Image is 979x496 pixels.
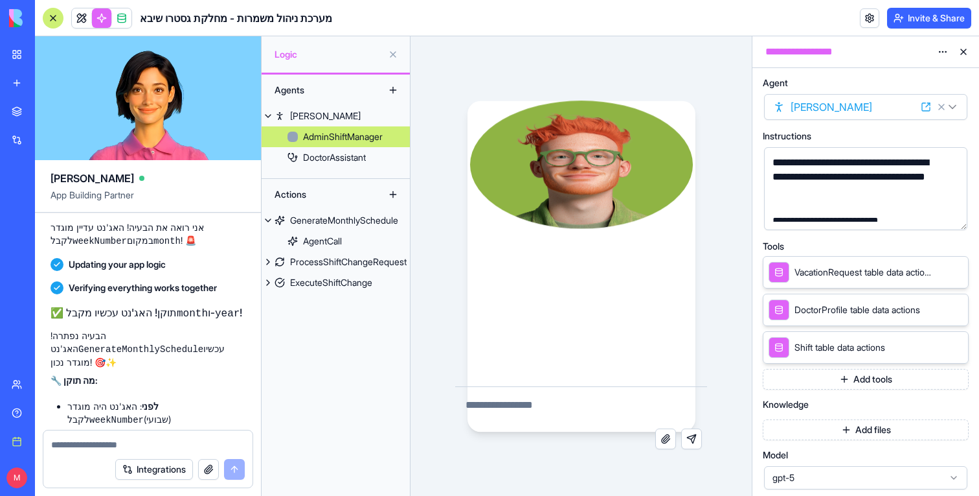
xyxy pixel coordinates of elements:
button: Integrations [115,459,193,480]
span: Verifying everything works together [69,281,217,294]
div: Agents [268,80,372,100]
h1: מערכת ניהול משמרות - מחלקת גסטרו שיבא [140,10,332,26]
img: logo [9,9,89,27]
span: Shift table data actions [794,341,885,354]
p: הבעיה נפתרה! האג'נט עכשיו מוגדר נכון! 🎯✨ [51,329,245,369]
span: Instructions [763,132,811,141]
span: App Building Partner [51,189,245,212]
li: : האג'נט היה מוגדר לקבל (שבועי) [67,400,245,427]
strong: לפני [142,401,159,412]
div: ExecuteShiftChange [290,276,372,289]
code: month [177,308,208,320]
span: Logic [275,48,383,61]
a: AdminShiftManager [262,126,410,147]
div: DoctorAssistant [303,151,366,164]
span: Tools [763,242,784,251]
button: Add files [763,419,969,440]
button: Invite & Share [887,8,971,29]
a: GenerateMonthlySchedule [262,210,410,231]
div: [PERSON_NAME] [290,110,361,123]
a: ExecuteShiftChange [262,272,410,293]
span: VacationRequest table data actions [794,266,932,279]
code: weekNumber [89,415,144,425]
span: M [6,467,27,488]
a: AgentCall [262,231,410,252]
span: Knowledge [763,400,809,409]
a: ProcessShiftChangeRequest [262,252,410,272]
a: [PERSON_NAME] [262,106,410,126]
code: weekNumber [73,236,127,246]
span: Updating your app logic [69,258,166,271]
div: AgentCall [303,235,342,248]
div: GenerateMonthlySchedule [290,214,398,227]
span: [PERSON_NAME] [51,171,134,186]
button: Add tools [763,369,969,390]
code: year [215,308,240,320]
span: gpt-5 [772,471,943,484]
p: אני רואה את הבעיה! האג'נט עדיין מוגדר לקבל במקום ! 🚨 [51,221,245,248]
div: AdminShiftManager [303,130,383,143]
span: DoctorProfile table data actions [794,303,920,316]
code: GenerateMonthlySchedule [78,344,203,355]
span: Model [763,451,788,460]
strong: 🔧 מה תוקן: [51,375,98,386]
div: ProcessShiftChangeRequest [290,255,407,268]
span: Agent [763,78,788,88]
a: DoctorAssistant [262,147,410,168]
code: month [153,236,181,246]
h2: ✅ תוקן! האג'נט עכשיו מקבל ו- ! [51,305,245,322]
div: Actions [268,184,372,205]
